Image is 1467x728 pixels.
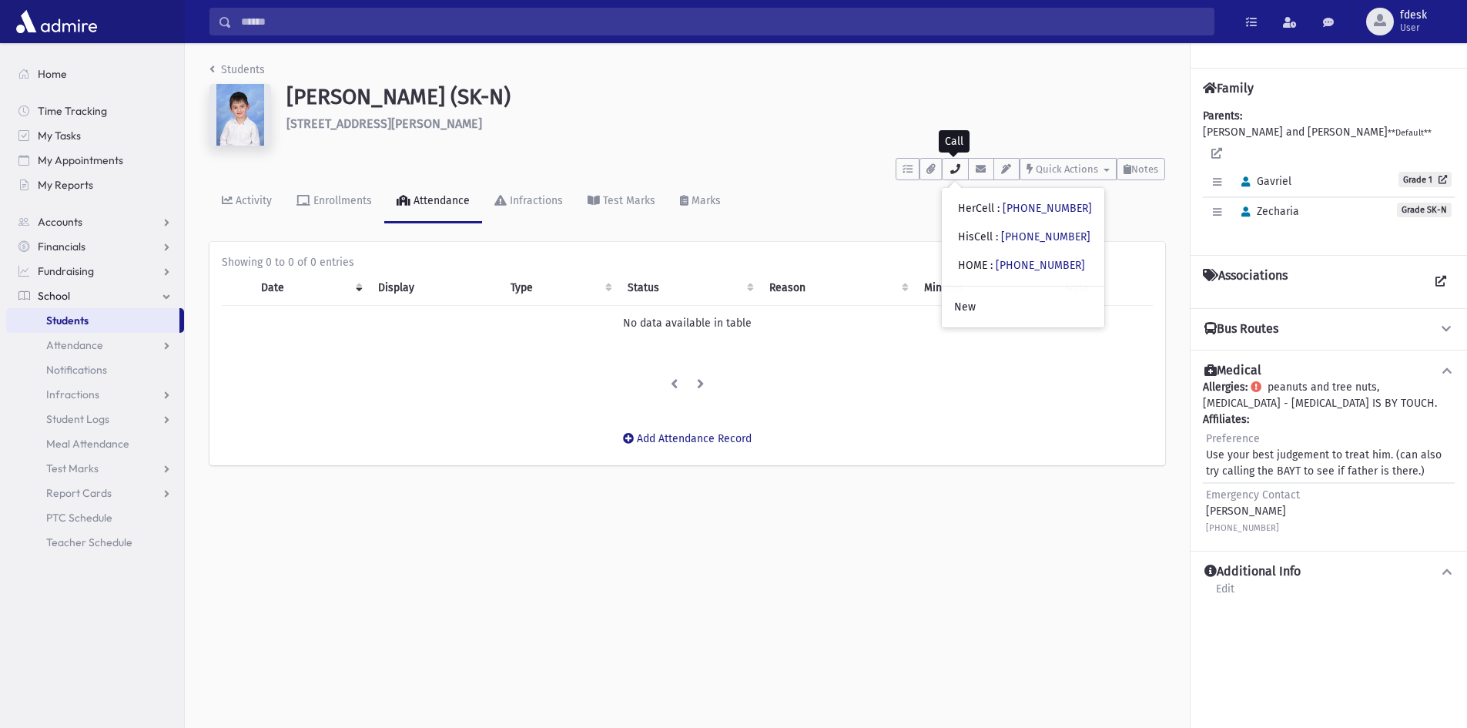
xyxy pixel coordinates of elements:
[284,180,384,223] a: Enrollments
[1234,205,1299,218] span: Zecharia
[1215,580,1235,608] a: Edit
[600,194,655,207] div: Test Marks
[1203,381,1248,394] b: Allergies:
[1206,431,1452,479] div: Use your best judgement to treat him. (can also try calling the BAYT to see if father is there.)
[1204,564,1301,580] h4: Additional Info
[46,511,112,525] span: PTC Schedule
[1203,108,1455,243] div: [PERSON_NAME] and [PERSON_NAME]
[38,67,67,81] span: Home
[939,130,970,153] div: Call
[996,230,998,243] span: :
[1203,81,1254,96] h4: Family
[958,257,1085,273] div: HOME
[252,270,368,306] th: Date: activate to sort column ascending
[1203,363,1455,379] button: Medical
[958,200,1092,216] div: HerCell
[38,178,93,192] span: My Reports
[209,62,265,84] nav: breadcrumb
[6,382,184,407] a: Infractions
[6,283,184,308] a: School
[1203,268,1288,296] h4: Associations
[209,84,271,146] img: +arhP8=
[6,431,184,456] a: Meal Attendance
[6,456,184,481] a: Test Marks
[38,104,107,118] span: Time Tracking
[384,180,482,223] a: Attendance
[410,194,470,207] div: Attendance
[1400,9,1427,22] span: fdesk
[1204,363,1261,379] h4: Medical
[6,481,184,505] a: Report Cards
[46,412,109,426] span: Student Logs
[38,264,94,278] span: Fundraising
[6,173,184,197] a: My Reports
[46,363,107,377] span: Notifications
[1203,109,1242,122] b: Parents:
[760,270,915,306] th: Reason: activate to sort column ascending
[482,180,575,223] a: Infractions
[942,293,1104,321] a: New
[46,437,129,451] span: Meal Attendance
[1206,488,1300,502] span: Emergency Contact
[6,210,184,234] a: Accounts
[38,215,82,229] span: Accounts
[958,229,1090,245] div: HisCell
[501,270,619,306] th: Type: activate to sort column ascending
[6,99,184,123] a: Time Tracking
[222,254,1153,270] div: Showing 0 to 0 of 0 entries
[1206,432,1260,445] span: Preference
[46,387,99,401] span: Infractions
[1117,158,1165,180] button: Notes
[1400,22,1427,34] span: User
[915,270,1056,306] th: Minutes
[310,194,372,207] div: Enrollments
[1427,268,1455,296] a: View all Associations
[233,194,272,207] div: Activity
[6,62,184,86] a: Home
[38,240,85,253] span: Financials
[209,63,265,76] a: Students
[575,180,668,223] a: Test Marks
[38,289,70,303] span: School
[1203,413,1249,426] b: Affiliates:
[1204,321,1278,337] h4: Bus Routes
[232,8,1214,35] input: Search
[6,123,184,148] a: My Tasks
[1131,163,1158,175] span: Notes
[1203,379,1455,538] div: peanuts and tree nuts, [MEDICAL_DATA] - [MEDICAL_DATA] IS BY TOUCH.
[1234,175,1291,188] span: Gavriel
[46,535,132,549] span: Teacher Schedule
[209,180,284,223] a: Activity
[668,180,733,223] a: Marks
[1398,172,1452,187] a: Grade 1
[46,486,112,500] span: Report Cards
[286,116,1165,131] h6: [STREET_ADDRESS][PERSON_NAME]
[997,202,1000,215] span: :
[1020,158,1117,180] button: Quick Actions
[1206,523,1279,533] small: [PHONE_NUMBER]
[613,425,762,453] button: Add Attendance Record
[38,129,81,143] span: My Tasks
[990,259,993,272] span: :
[38,153,123,167] span: My Appointments
[6,259,184,283] a: Fundraising
[46,314,89,327] span: Students
[1397,203,1452,217] span: Grade SK-N
[6,407,184,431] a: Student Logs
[1036,163,1098,175] span: Quick Actions
[1203,321,1455,337] button: Bus Routes
[688,194,721,207] div: Marks
[46,338,103,352] span: Attendance
[286,84,1165,110] h1: [PERSON_NAME] (SK-N)
[1206,487,1300,535] div: [PERSON_NAME]
[6,357,184,382] a: Notifications
[6,333,184,357] a: Attendance
[12,6,101,37] img: AdmirePro
[6,308,179,333] a: Students
[996,259,1085,272] a: [PHONE_NUMBER]
[6,530,184,555] a: Teacher Schedule
[6,148,184,173] a: My Appointments
[6,234,184,259] a: Financials
[1203,564,1455,580] button: Additional Info
[46,461,99,475] span: Test Marks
